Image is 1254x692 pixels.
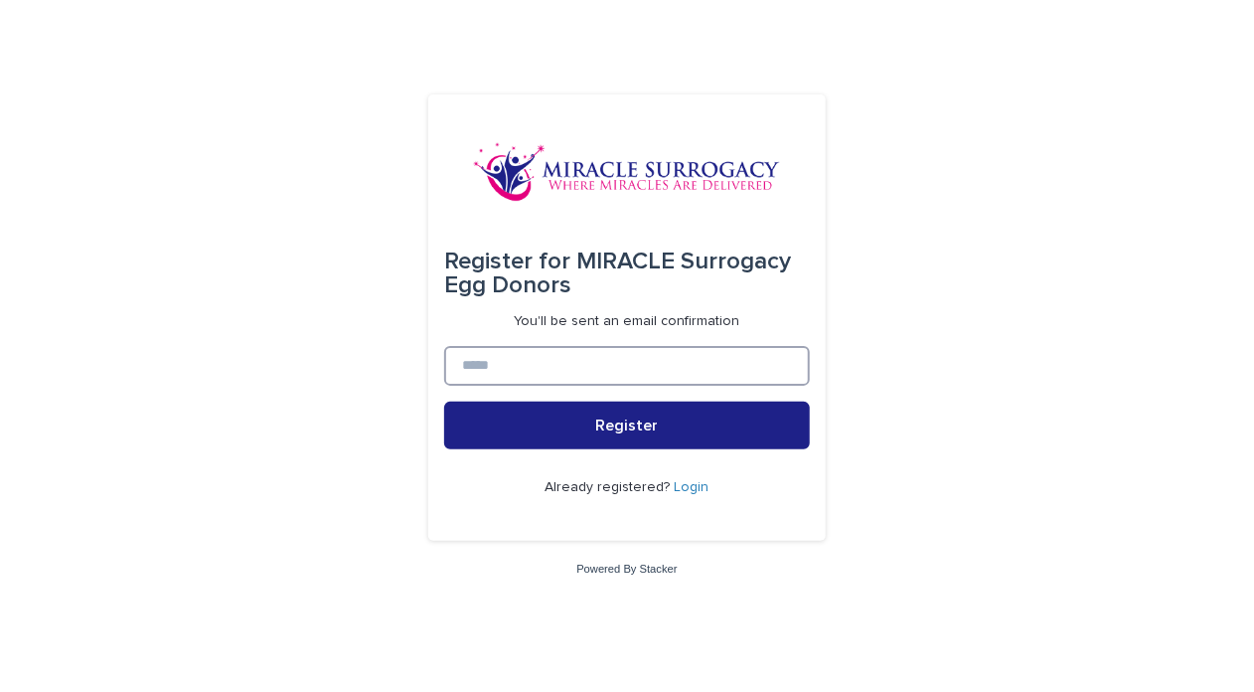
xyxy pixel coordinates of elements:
a: Powered By Stacker [576,563,677,575]
span: Already registered? [546,480,675,494]
div: MIRACLE Surrogacy Egg Donors [444,234,810,313]
p: You'll be sent an email confirmation [515,313,740,330]
span: Register [596,418,659,433]
button: Register [444,402,810,449]
a: Login [675,480,709,494]
span: Register for [444,250,570,273]
img: OiFFDOGZQuirLhrlO1ag [473,142,781,202]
